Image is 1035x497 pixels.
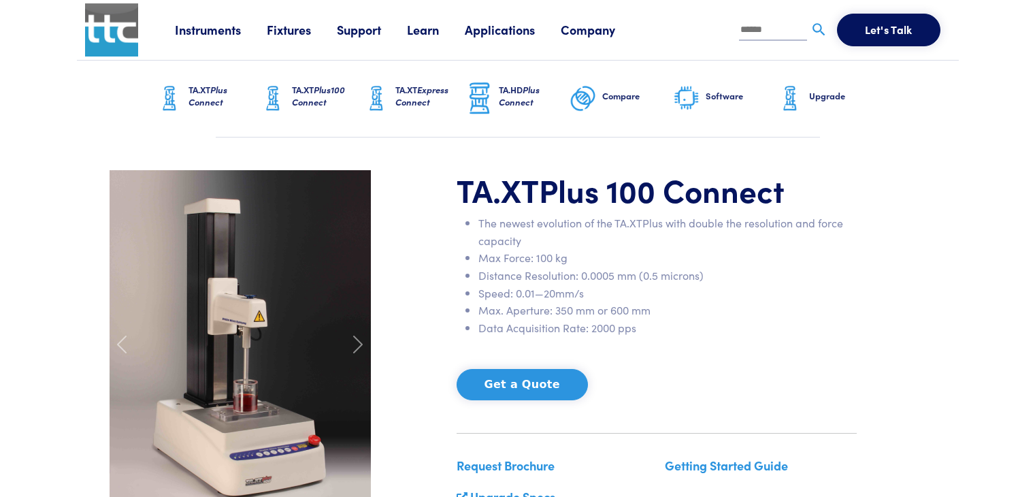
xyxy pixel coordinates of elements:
[478,214,857,249] li: The newest evolution of the TA.XTPlus with double the resolution and force capacity
[465,21,561,38] a: Applications
[188,84,259,108] h6: TA.XT
[457,457,555,474] a: Request Brochure
[395,84,466,108] h6: TA.XT
[478,319,857,337] li: Data Acquisition Rate: 2000 pps
[407,21,465,38] a: Learn
[292,84,363,108] h6: TA.XT
[259,61,363,137] a: TA.XTPlus100 Connect
[776,82,804,116] img: ta-xt-graphic.png
[85,3,138,57] img: ttc_logo_1x1_v1.0.png
[466,81,493,116] img: ta-hd-graphic.png
[363,61,466,137] a: TA.XTExpress Connect
[457,369,588,400] button: Get a Quote
[337,21,407,38] a: Support
[466,61,570,137] a: TA.HDPlus Connect
[673,61,776,137] a: Software
[499,83,540,108] span: Plus Connect
[570,61,673,137] a: Compare
[175,21,267,38] a: Instruments
[478,267,857,285] li: Distance Resolution: 0.0005 mm (0.5 microns)
[156,82,183,116] img: ta-xt-graphic.png
[561,21,641,38] a: Company
[776,61,880,137] a: Upgrade
[539,167,785,211] span: Plus 100 Connect
[837,14,940,46] button: Let's Talk
[602,90,673,102] h6: Compare
[267,21,337,38] a: Fixtures
[156,61,259,137] a: TA.XTPlus Connect
[478,285,857,302] li: Speed: 0.01—20mm/s
[457,170,857,210] h1: TA.XT
[188,83,227,108] span: Plus Connect
[665,457,788,474] a: Getting Started Guide
[673,84,700,113] img: software-graphic.png
[363,82,390,116] img: ta-xt-graphic.png
[478,302,857,319] li: Max. Aperture: 350 mm or 600 mm
[809,90,880,102] h6: Upgrade
[259,82,286,116] img: ta-xt-graphic.png
[395,83,448,108] span: Express Connect
[499,84,570,108] h6: TA.HD
[570,82,597,116] img: compare-graphic.png
[706,90,776,102] h6: Software
[478,249,857,267] li: Max Force: 100 kg
[292,83,345,108] span: Plus100 Connect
